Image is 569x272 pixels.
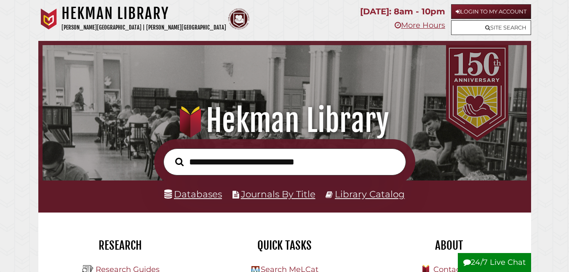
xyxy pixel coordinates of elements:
[61,4,226,23] h1: Hekman Library
[175,157,184,167] i: Search
[451,4,531,19] a: Login to My Account
[38,8,59,30] img: Calvin University
[360,4,445,19] p: [DATE]: 8am - 10pm
[51,102,518,139] h1: Hekman Library
[228,8,249,30] img: Calvin Theological Seminary
[61,23,226,32] p: [PERSON_NAME][GEOGRAPHIC_DATA] | [PERSON_NAME][GEOGRAPHIC_DATA]
[395,21,445,30] a: More Hours
[451,20,531,35] a: Site Search
[373,238,525,253] h2: About
[335,189,405,199] a: Library Catalog
[241,189,315,199] a: Journals By Title
[209,238,361,253] h2: Quick Tasks
[171,155,188,168] button: Search
[164,189,222,199] a: Databases
[45,238,196,253] h2: Research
